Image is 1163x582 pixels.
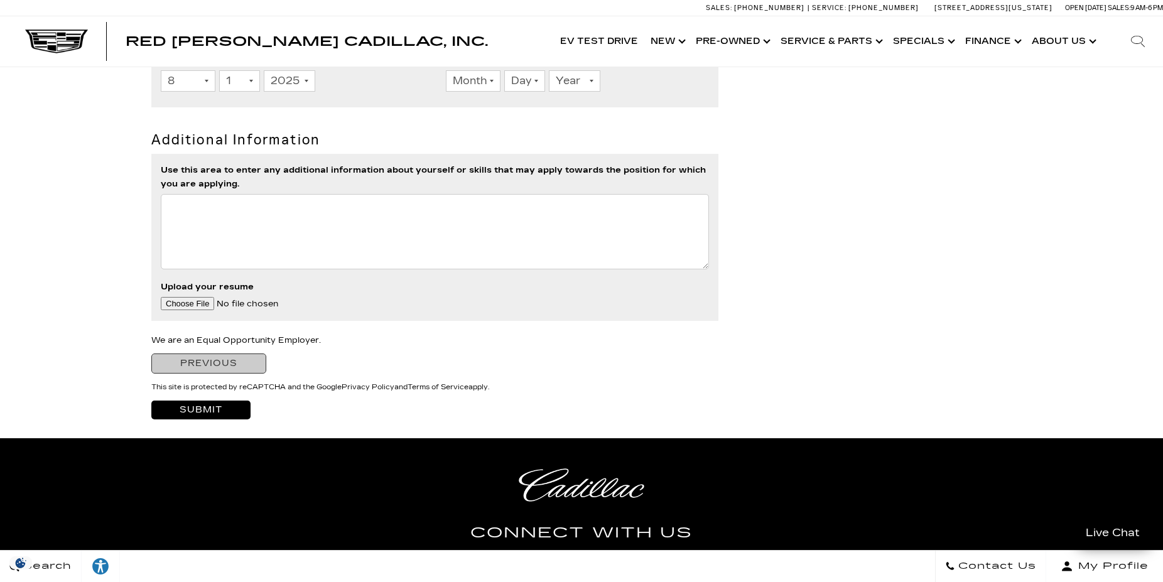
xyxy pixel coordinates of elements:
div: Explore your accessibility options [82,557,119,576]
input: Submit [151,401,251,419]
a: Specials [887,16,959,67]
a: Pre-Owned [690,16,774,67]
span: 9 AM-6 PM [1130,4,1163,12]
section: Click to Open Cookie Consent Modal [6,556,35,569]
span: Service: [812,4,847,12]
a: Cadillac Light Heritage Logo [176,468,987,502]
a: Live Chat [1072,518,1154,547]
input: Previous [151,353,266,374]
span: Sales: [706,4,732,12]
h2: Additional Information [151,132,718,148]
a: Privacy Policy [342,383,394,391]
small: This site is protected by reCAPTCHA and the Google and apply. [151,383,489,391]
p: We are an Equal Opportunity Employer. [151,333,718,347]
span: Contact Us [955,558,1036,575]
a: Terms of Service [408,383,468,391]
span: My Profile [1073,558,1149,575]
span: [PHONE_NUMBER] [734,4,804,12]
a: Service: [PHONE_NUMBER] [808,4,922,11]
img: Cadillac Dark Logo with Cadillac White Text [25,30,88,53]
span: [PHONE_NUMBER] [848,4,919,12]
span: Live Chat [1079,525,1146,540]
a: Finance [959,16,1025,67]
button: Open user profile menu [1046,551,1163,582]
a: Sales: [PHONE_NUMBER] [706,4,808,11]
span: Red [PERSON_NAME] Cadillac, Inc. [126,34,488,49]
a: New [644,16,690,67]
h4: Connect With Us [176,522,987,544]
img: Cadillac Light Heritage Logo [519,468,644,502]
a: [STREET_ADDRESS][US_STATE] [934,4,1052,12]
a: EV Test Drive [554,16,644,67]
span: Sales: [1108,4,1130,12]
a: Red [PERSON_NAME] Cadillac, Inc. [126,35,488,48]
a: Contact Us [935,551,1046,582]
div: Search [1113,16,1163,67]
span: Open [DATE] [1065,4,1106,12]
span: Search [19,558,72,575]
a: Service & Parts [774,16,887,67]
a: About Us [1025,16,1100,67]
label: Use this area to enter any additional information about yourself or skills that may apply towards... [161,163,709,191]
img: Opt-Out Icon [6,556,35,569]
label: Upload your resume [161,280,254,294]
a: Explore your accessibility options [82,551,120,582]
